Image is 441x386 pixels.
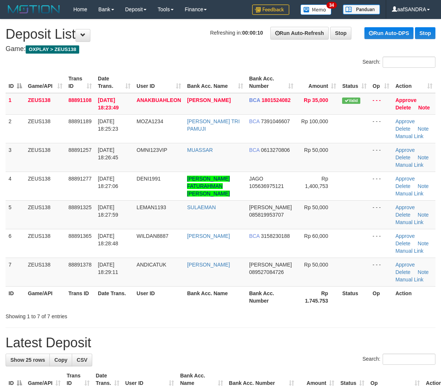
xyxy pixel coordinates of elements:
[98,97,119,111] span: [DATE] 18:23:49
[184,286,246,307] th: Bank Acc. Name
[6,354,50,366] a: Show 25 rows
[136,233,168,239] span: WILDAN8887
[370,93,392,115] td: - - -
[383,57,435,68] input: Search:
[6,72,25,93] th: ID: activate to sort column descending
[136,147,167,153] span: OMNI123VIP
[249,262,292,268] span: [PERSON_NAME]
[98,176,118,189] span: [DATE] 18:27:06
[395,233,415,239] a: Approve
[296,72,339,93] th: Amount: activate to sort column ascending
[261,233,290,239] span: Copy 3158230188 to clipboard
[49,354,72,366] a: Copy
[301,118,328,124] span: Rp 100,000
[395,183,410,189] a: Delete
[25,143,65,172] td: ZEUS138
[249,269,284,275] span: Copy 089527084726 to clipboard
[395,248,424,254] a: Manual Link
[395,105,411,111] a: Delete
[6,258,25,286] td: 7
[249,147,260,153] span: BCA
[98,204,118,218] span: [DATE] 18:27:59
[98,147,118,160] span: [DATE] 18:26:45
[25,114,65,143] td: ZEUS138
[370,114,392,143] td: - - -
[136,176,161,182] span: DENI1991
[25,229,65,258] td: ZEUS138
[270,27,329,39] a: Run Auto-Refresh
[249,176,263,182] span: JAGO
[68,176,91,182] span: 88891277
[25,172,65,200] td: ZEUS138
[68,204,91,210] span: 88891325
[418,154,429,160] a: Note
[6,93,25,115] td: 1
[242,30,263,36] strong: 00:00:10
[6,114,25,143] td: 2
[364,27,413,39] a: Run Auto-DPS
[300,4,332,15] img: Button%20Memo.svg
[6,335,435,350] h1: Latest Deposit
[395,154,410,160] a: Delete
[395,118,415,124] a: Approve
[25,286,65,307] th: Game/API
[363,354,435,365] label: Search:
[418,212,429,218] a: Note
[133,72,184,93] th: User ID: activate to sort column ascending
[395,147,415,153] a: Approve
[98,118,118,132] span: [DATE] 18:25:23
[392,72,435,93] th: Action: activate to sort column ascending
[370,286,392,307] th: Op
[339,72,370,93] th: Status: activate to sort column ascending
[6,27,435,42] h1: Deposit List
[395,176,415,182] a: Approve
[415,27,435,39] a: Stop
[370,172,392,200] td: - - -
[395,262,415,268] a: Approve
[363,57,435,68] label: Search:
[304,147,328,153] span: Rp 50,000
[370,258,392,286] td: - - -
[54,357,67,363] span: Copy
[395,277,424,283] a: Manual Link
[10,357,45,363] span: Show 25 rows
[249,183,284,189] span: Copy 105636975121 to clipboard
[395,212,410,218] a: Delete
[95,72,133,93] th: Date Trans.: activate to sort column ascending
[6,200,25,229] td: 5
[6,45,435,53] h4: Game:
[187,233,230,239] a: [PERSON_NAME]
[98,262,118,275] span: [DATE] 18:29:11
[304,233,328,239] span: Rp 60,000
[25,72,65,93] th: Game/API: activate to sort column ascending
[343,4,380,15] img: panduan.png
[68,233,91,239] span: 88891365
[25,200,65,229] td: ZEUS138
[68,262,91,268] span: 88891378
[187,204,216,210] a: SULAEMAN
[246,286,296,307] th: Bank Acc. Number
[133,286,184,307] th: User ID
[187,176,230,197] a: [PERSON_NAME] FATURAHMAN [PERSON_NAME]
[261,118,290,124] span: Copy 7391046607 to clipboard
[68,118,91,124] span: 88891189
[6,172,25,200] td: 4
[395,204,415,210] a: Approve
[249,212,284,218] span: Copy 085819953707 to clipboard
[25,93,65,115] td: ZEUS138
[370,200,392,229] td: - - -
[68,97,91,103] span: 88891108
[418,183,429,189] a: Note
[249,204,292,210] span: [PERSON_NAME]
[304,97,328,103] span: Rp 35,000
[418,269,429,275] a: Note
[370,72,392,93] th: Op: activate to sort column ascending
[6,229,25,258] td: 6
[395,162,424,168] a: Manual Link
[262,97,291,103] span: Copy 1801524082 to clipboard
[136,118,163,124] span: MOZA1234
[395,133,424,139] a: Manual Link
[210,30,263,36] span: Refreshing in:
[6,143,25,172] td: 3
[304,262,328,268] span: Rp 50,000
